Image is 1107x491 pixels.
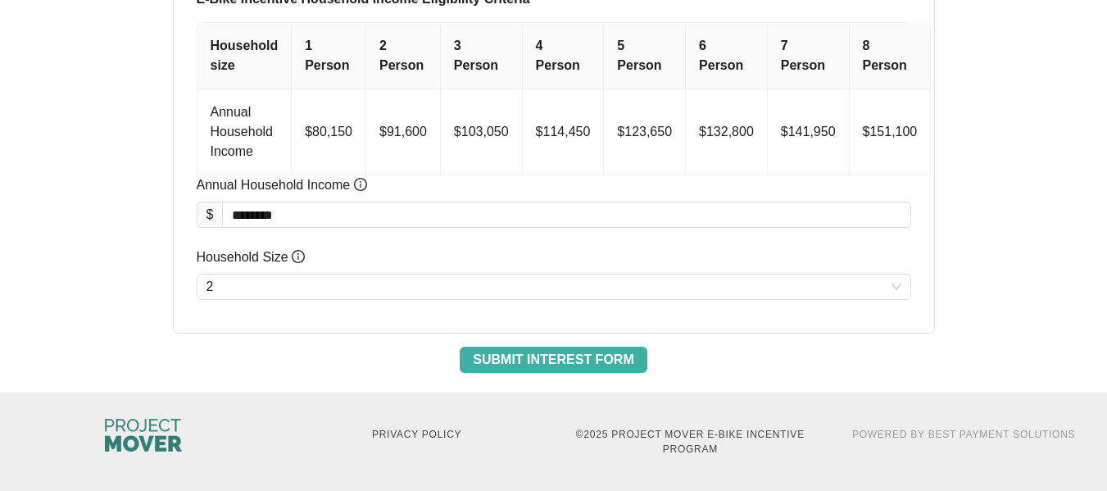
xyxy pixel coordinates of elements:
th: 1 Person [292,23,366,89]
td: $141,950 [768,89,850,175]
td: $91,600 [366,89,441,175]
td: $123,650 [604,89,686,175]
span: Annual Household Income [197,175,367,195]
a: Powered By Best Payment Solutions [852,429,1075,440]
td: Annual Household Income [197,89,293,175]
span: info-circle [354,178,367,191]
td: $103,050 [441,89,523,175]
th: 8 Person [850,23,932,89]
button: Submit Interest Form [460,347,647,373]
span: Household Size [197,248,306,267]
th: 5 Person [604,23,686,89]
th: 2 Person [366,23,441,89]
div: $ [197,202,223,228]
td: $80,150 [292,89,366,175]
img: Columbus City Council [105,419,182,452]
th: 3 Person [441,23,523,89]
a: Privacy Policy [372,429,461,440]
th: 6 Person [686,23,768,89]
td: $132,800 [686,89,768,175]
td: $114,450 [523,89,605,175]
p: © 2025 Project MOVER E-Bike Incentive Program [564,427,818,457]
th: 7 Person [768,23,850,89]
th: Household size [197,23,293,89]
span: info-circle [292,250,305,263]
span: Submit Interest Form [473,350,633,370]
span: 2 [206,275,901,299]
th: 4 Person [523,23,605,89]
td: $151,100 [850,89,932,175]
